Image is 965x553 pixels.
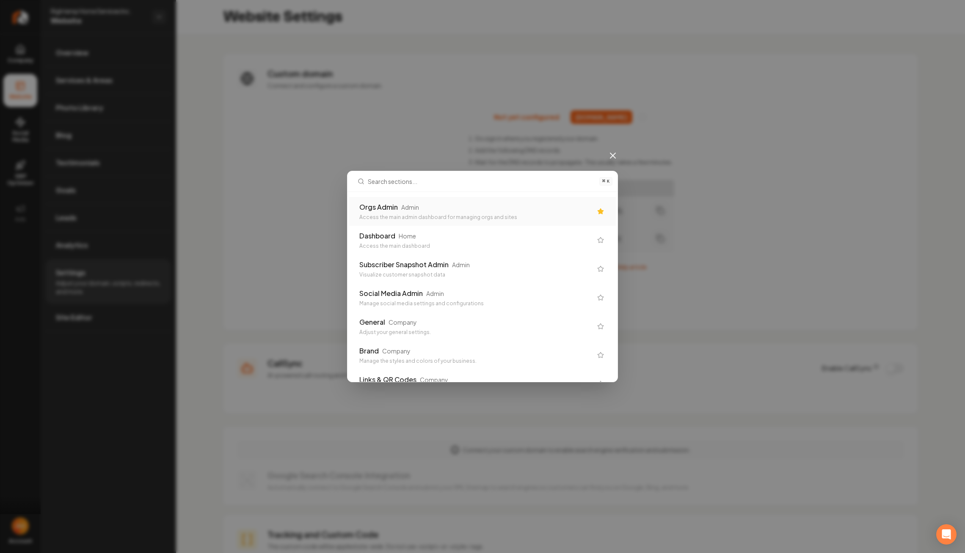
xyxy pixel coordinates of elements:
div: Links & QR Codes [359,375,416,385]
div: Dashboard [359,231,395,241]
div: Company [420,375,448,384]
div: Brand [359,346,379,356]
div: Manage social media settings and configurations [359,300,592,307]
div: Company [382,347,411,355]
div: Subscriber Snapshot Admin [359,260,449,270]
div: Open Intercom Messenger [936,524,957,545]
div: Orgs Admin [359,202,398,212]
div: Access the main dashboard [359,243,592,249]
div: Admin [426,289,444,298]
div: Manage the styles and colors of your business. [359,358,592,364]
div: Company [389,318,417,326]
div: Search sections... [347,192,618,382]
div: Admin [401,203,419,211]
div: Visualize customer snapshot data [359,271,592,278]
div: Social Media Admin [359,288,423,298]
div: Adjust your general settings. [359,329,592,336]
input: Search sections... [368,171,594,192]
div: Admin [452,260,470,269]
div: Access the main admin dashboard for managing orgs and sites [359,214,592,221]
div: General [359,317,385,327]
div: Home [399,232,416,240]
